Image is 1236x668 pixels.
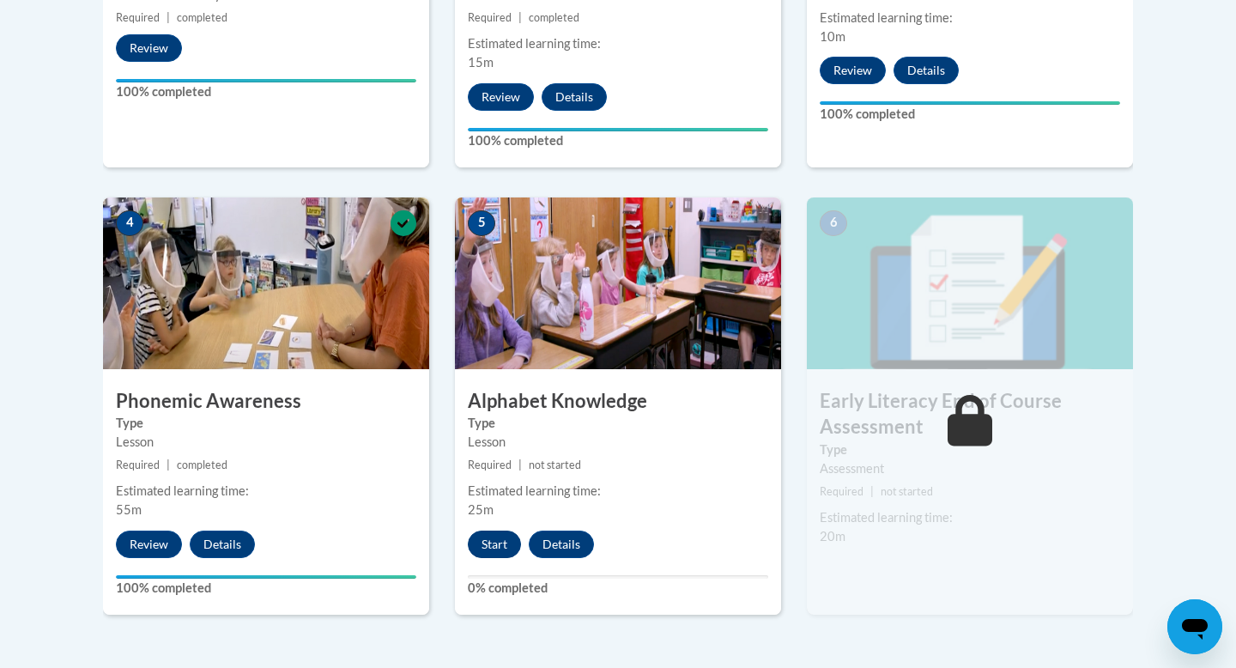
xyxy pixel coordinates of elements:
button: Review [820,57,886,84]
button: Details [894,57,959,84]
label: 100% completed [116,82,416,101]
button: Details [190,531,255,558]
span: not started [529,458,581,471]
span: 20m [820,529,845,544]
h3: Early Literacy End of Course Assessment [807,388,1133,441]
span: completed [177,11,227,24]
div: Estimated learning time: [116,482,416,501]
span: 4 [116,210,143,236]
label: 0% completed [468,579,768,598]
button: Details [529,531,594,558]
span: Required [820,485,863,498]
div: Estimated learning time: [468,482,768,501]
button: Review [116,531,182,558]
span: Required [116,11,160,24]
button: Start [468,531,521,558]
label: 100% completed [468,131,768,150]
div: Estimated learning time: [468,34,768,53]
span: not started [881,485,933,498]
div: Your progress [820,101,1120,105]
img: Course Image [455,197,781,369]
span: | [518,11,522,24]
label: 100% completed [820,105,1120,124]
span: | [167,11,170,24]
span: 5 [468,210,495,236]
span: Required [468,458,512,471]
button: Review [116,34,182,62]
span: | [518,458,522,471]
div: Your progress [116,79,416,82]
iframe: Button to launch messaging window [1167,599,1222,654]
label: Type [116,414,416,433]
span: completed [529,11,579,24]
img: Course Image [103,197,429,369]
h3: Alphabet Knowledge [455,388,781,415]
div: Your progress [468,128,768,131]
button: Details [542,83,607,111]
span: 25m [468,502,494,517]
div: Lesson [116,433,416,452]
div: Estimated learning time: [820,9,1120,27]
span: 55m [116,502,142,517]
span: Required [116,458,160,471]
h3: Phonemic Awareness [103,388,429,415]
label: Type [820,440,1120,459]
span: 6 [820,210,847,236]
span: 15m [468,55,494,70]
div: Estimated learning time: [820,508,1120,527]
img: Course Image [807,197,1133,369]
label: Type [468,414,768,433]
span: Required [468,11,512,24]
div: Your progress [116,575,416,579]
button: Review [468,83,534,111]
span: | [870,485,874,498]
div: Lesson [468,433,768,452]
span: completed [177,458,227,471]
label: 100% completed [116,579,416,598]
div: Assessment [820,459,1120,478]
span: 10m [820,29,845,44]
span: | [167,458,170,471]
